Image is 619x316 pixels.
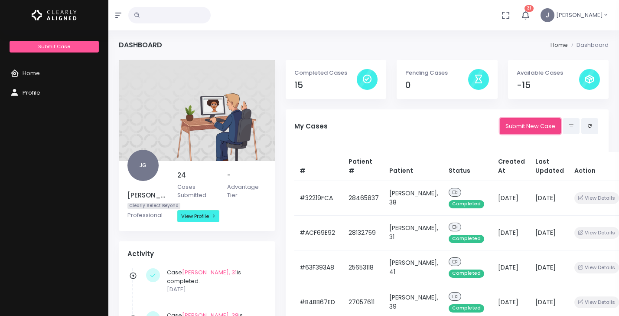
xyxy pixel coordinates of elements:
[23,89,40,97] span: Profile
[493,215,530,250] td: [DATE]
[493,152,530,181] th: Created At
[182,268,237,276] a: [PERSON_NAME], 31
[449,200,484,208] span: Completed
[119,41,162,49] h4: Dashboard
[574,262,619,273] button: View Details
[530,215,569,250] td: [DATE]
[343,215,384,250] td: 28132759
[443,152,493,181] th: Status
[541,8,554,22] span: J
[449,235,484,243] span: Completed
[530,181,569,215] td: [DATE]
[525,5,534,12] span: 31
[294,215,343,250] td: #ACF69E92
[405,80,468,90] h4: 0
[227,183,267,200] p: Advantage Tier
[177,210,219,222] a: View Profile
[167,268,262,294] div: Case is completed.
[32,6,77,24] img: Logo Horizontal
[449,270,484,278] span: Completed
[405,69,468,77] p: Pending Cases
[127,250,267,258] h4: Activity
[343,152,384,181] th: Patient #
[127,150,159,181] span: JG
[551,41,568,49] li: Home
[556,11,603,20] span: [PERSON_NAME]
[384,152,443,181] th: Patient
[294,80,357,90] h4: 15
[127,191,167,199] h5: [PERSON_NAME]
[23,69,40,77] span: Home
[574,296,619,308] button: View Details
[384,181,443,215] td: [PERSON_NAME], 38
[493,250,530,285] td: [DATE]
[294,69,357,77] p: Completed Cases
[574,192,619,204] button: View Details
[177,183,217,200] p: Cases Submitted
[177,171,217,179] h5: 24
[574,227,619,239] button: View Details
[294,250,343,285] td: #63F393A8
[568,41,609,49] li: Dashboard
[167,285,262,294] p: [DATE]
[127,203,180,209] span: Clearly Select Beyond
[449,304,484,313] span: Completed
[343,181,384,215] td: 28465837
[294,122,500,130] h5: My Cases
[10,41,98,53] a: Submit Case
[500,118,561,134] a: Submit New Case
[517,69,579,77] p: Available Cases
[530,152,569,181] th: Last Updated
[38,43,70,50] span: Submit Case
[294,152,343,181] th: #
[530,250,569,285] td: [DATE]
[227,171,267,179] h5: -
[343,250,384,285] td: 25653118
[127,211,167,220] p: Professional
[294,181,343,215] td: #32219FCA
[384,215,443,250] td: [PERSON_NAME], 31
[384,250,443,285] td: [PERSON_NAME], 41
[517,80,579,90] h4: -15
[493,181,530,215] td: [DATE]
